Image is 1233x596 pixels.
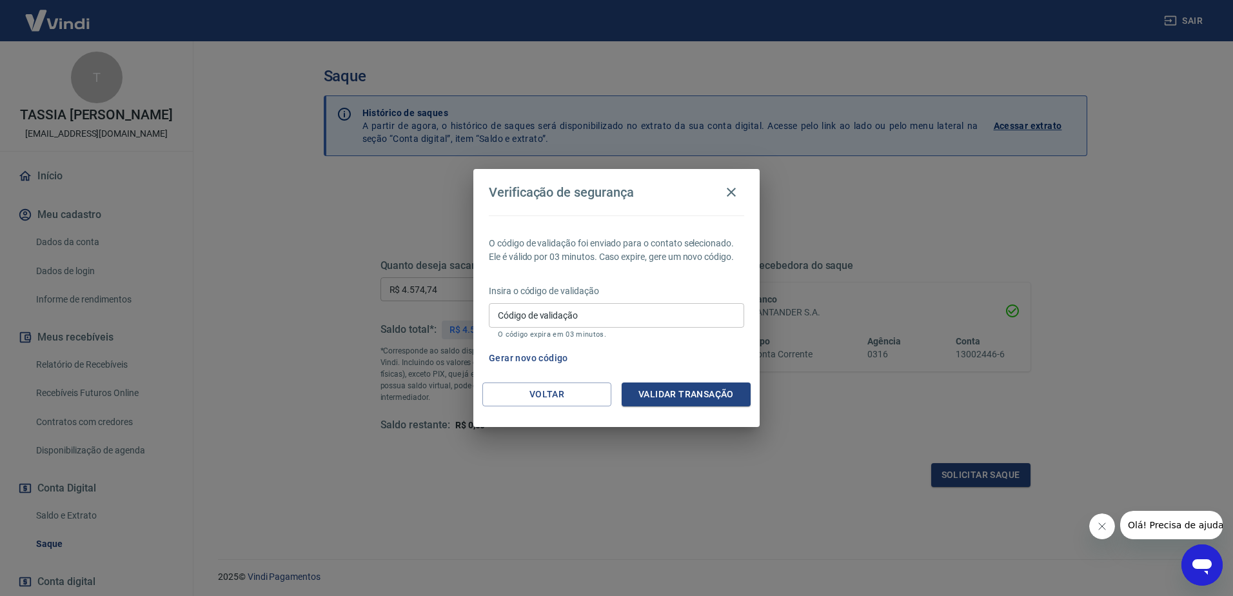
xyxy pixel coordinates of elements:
iframe: Mensagem da empresa [1120,511,1223,539]
iframe: Botão para abrir a janela de mensagens [1181,544,1223,586]
p: O código expira em 03 minutos. [498,330,735,339]
button: Validar transação [622,382,751,406]
span: Olá! Precisa de ajuda? [8,9,108,19]
p: Insira o código de validação [489,284,744,298]
iframe: Fechar mensagem [1089,513,1115,539]
button: Voltar [482,382,611,406]
h4: Verificação de segurança [489,184,634,200]
button: Gerar novo código [484,346,573,370]
p: O código de validação foi enviado para o contato selecionado. Ele é válido por 03 minutos. Caso e... [489,237,744,264]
